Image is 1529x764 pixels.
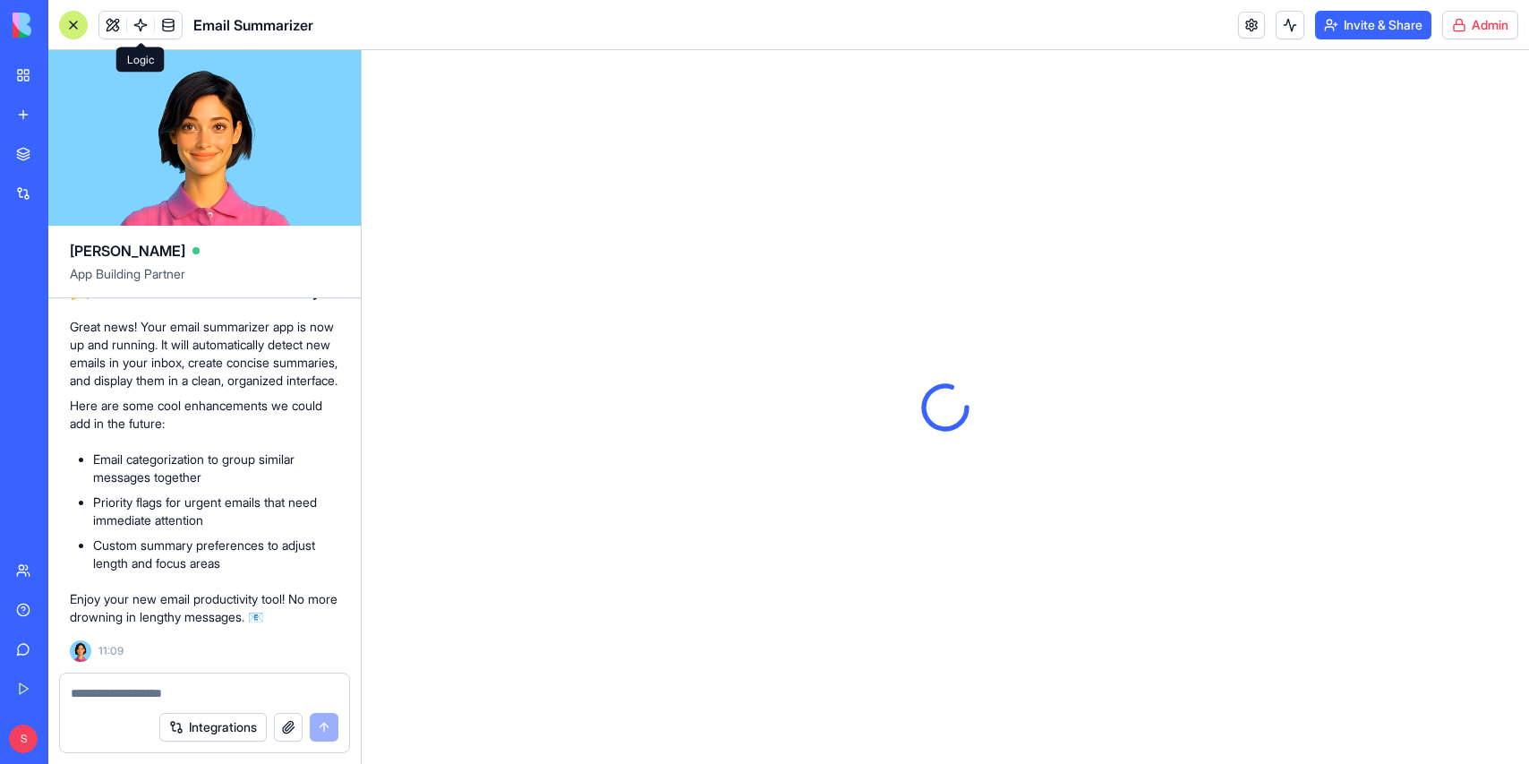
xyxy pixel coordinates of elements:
span: S [9,725,38,753]
span: [PERSON_NAME] [70,240,185,262]
img: Ella_00000_wcx2te.png [70,640,91,662]
button: Admin [1442,11,1518,39]
li: Priority flags for urgent emails that need immediate attention [93,494,339,529]
span: 11:09 [98,644,124,658]
button: Invite & Share [1315,11,1431,39]
p: Here are some cool enhancements we could add in the future: [70,397,339,433]
li: Email categorization to group similar messages together [93,451,339,486]
span: App Building Partner [70,265,339,297]
span: Email Summarizer [193,14,313,36]
div: Logic [116,47,165,73]
img: logo [13,13,124,38]
button: Integrations [159,713,267,742]
p: Great news! Your email summarizer app is now up and running. It will automatically detect new ema... [70,318,339,390]
p: Enjoy your new email productivity tool! No more drowning in lengthy messages. 📧 [70,590,339,626]
li: Custom summary preferences to adjust length and focus areas [93,537,339,572]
